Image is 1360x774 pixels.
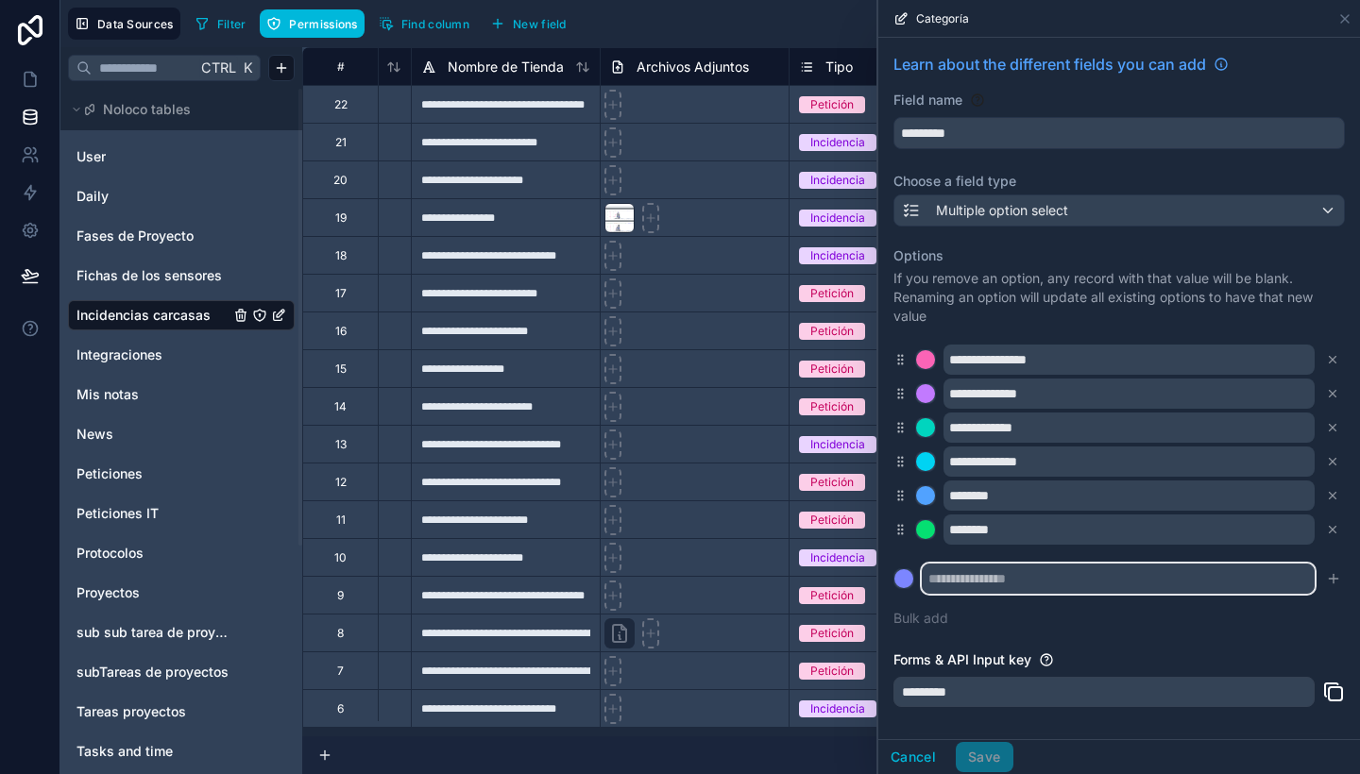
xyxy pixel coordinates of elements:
span: Mis notas [76,385,139,404]
div: Fichas de los sensores [68,261,295,291]
button: New field [484,9,573,38]
div: Incidencia [810,172,865,189]
div: Incidencia [810,247,865,264]
div: 9 [337,588,344,603]
div: Incidencia [810,549,865,566]
p: If you remove an option, any record with that value will be blank. Renaming an option will update... [893,269,1345,326]
div: Tareas proyectos [68,697,295,727]
div: 6 [337,701,344,716]
div: # [317,59,364,74]
span: News [76,425,113,444]
div: Petición [810,361,854,378]
div: User [68,142,295,172]
div: Proyectos [68,578,295,608]
a: Permissions [260,9,371,38]
span: Data Sources [97,17,174,31]
span: Tipo [825,58,853,76]
div: Fases de Proyecto [68,221,295,251]
a: Fichas de los sensores [76,266,229,285]
div: Daily [68,181,295,211]
span: Permissions [289,17,357,31]
div: Integraciones [68,340,295,370]
label: Choose a field type [893,172,1345,191]
button: Filter [188,9,253,38]
span: subTareas de proyectos [76,663,229,681]
span: Ctrl [199,56,238,79]
span: Peticiones [76,464,143,483]
a: User [76,147,229,166]
div: sub sub tarea de proyectos [68,617,295,648]
span: Multiple option select [936,201,1068,220]
button: Noloco tables [68,96,283,123]
div: 11 [336,513,346,528]
span: K [241,61,254,75]
div: 10 [334,550,347,565]
span: Filter [217,17,246,31]
div: 20 [333,173,348,188]
div: 18 [335,248,347,263]
div: Petición [810,398,854,415]
a: Incidencias carcasas [76,306,229,325]
a: Learn about the different fields you can add [893,53,1229,76]
button: Data Sources [68,8,180,40]
span: New field [513,17,567,31]
div: Petición [810,663,854,680]
div: Peticiones IT [68,498,295,529]
span: Archivos Adjuntos [637,58,749,76]
span: Find column [401,17,469,31]
div: Mis notas [68,379,295,410]
button: Find column [372,9,476,38]
a: Mis notas [76,385,229,404]
button: Cancel [878,742,948,772]
span: Integraciones [76,345,162,364]
div: Petición [810,323,854,340]
button: Permissions [260,9,364,38]
span: Protocolos [76,544,144,563]
span: Fases de Proyecto [76,227,194,245]
div: 22 [334,97,348,112]
a: sub sub tarea de proyectos [76,623,229,642]
span: Tareas proyectos [76,702,186,721]
label: Field name [893,91,962,109]
div: Petición [810,474,854,491]
div: Peticiones [68,459,295,489]
div: Petición [810,625,854,642]
span: Fichas de los sensores [76,266,222,285]
span: Incidencias carcasas [76,306,211,325]
div: 14 [334,399,347,414]
div: Incidencia [810,210,865,227]
div: Incidencias carcasas [68,300,295,330]
a: Fases de Proyecto [76,227,229,245]
span: User [76,147,106,166]
div: 13 [335,437,347,452]
button: Bulk add [893,609,948,628]
a: Proyectos [76,583,229,602]
a: Integraciones [76,345,229,364]
div: Incidencia [810,700,865,717]
div: 8 [337,626,344,641]
span: Daily [76,187,109,206]
div: Petición [810,285,854,302]
span: Proyectos [76,583,140,602]
div: Incidencia [810,436,865,453]
div: Petición [810,587,854,604]
span: Tasks and time [76,742,173,761]
div: Petición [810,512,854,529]
div: 16 [335,324,347,339]
div: 15 [335,362,347,377]
a: Protocolos [76,544,229,563]
div: 7 [337,664,344,679]
a: Peticiones [76,464,229,483]
a: Daily [76,187,229,206]
div: 21 [335,135,347,150]
span: Noloco tables [103,100,191,119]
div: Protocolos [68,538,295,568]
a: News [76,425,229,444]
label: Forms & API Input key [893,650,1031,669]
div: 17 [335,286,347,301]
div: Incidencia [810,134,865,151]
span: Nombre de Tienda [448,58,564,76]
div: subTareas de proyectos [68,657,295,687]
a: Tasks and time [76,742,229,761]
button: Multiple option select [893,194,1345,227]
